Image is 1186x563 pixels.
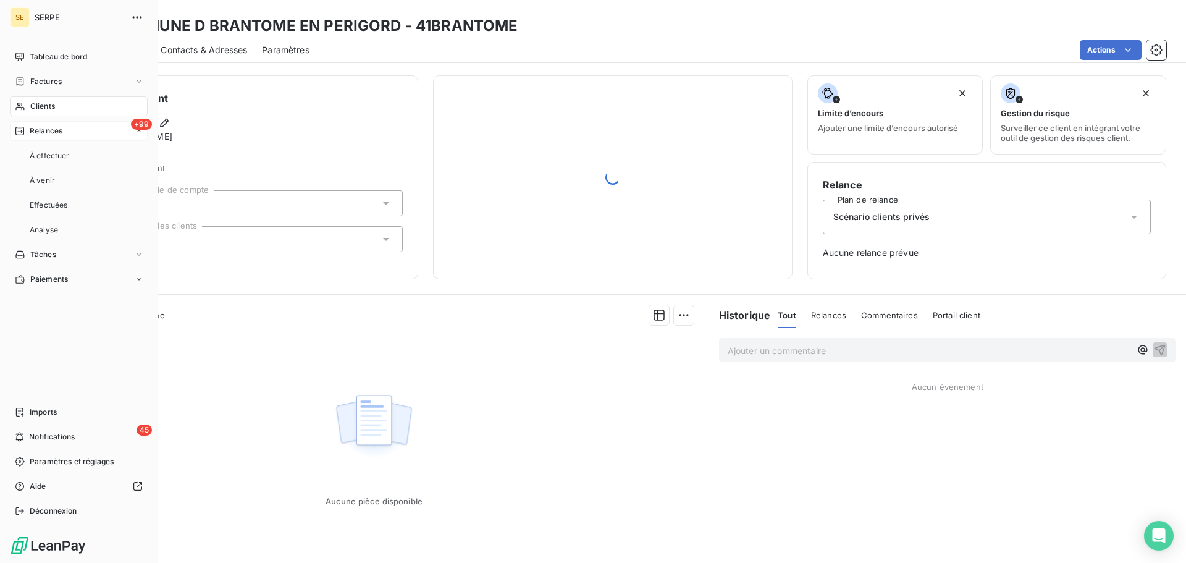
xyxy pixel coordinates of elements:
[30,101,55,112] span: Clients
[30,407,57,418] span: Imports
[262,44,309,56] span: Paramètres
[30,506,77,517] span: Déconnexion
[99,163,403,180] span: Propriétés Client
[29,431,75,442] span: Notifications
[30,175,55,186] span: À venir
[30,200,68,211] span: Effectuées
[933,310,980,320] span: Portail client
[30,125,62,137] span: Relances
[912,382,983,392] span: Aucun évènement
[709,308,771,323] h6: Historique
[30,150,70,161] span: À effectuer
[807,75,983,155] button: Limite d’encoursAjouter une limite d’encours autorisé
[818,108,883,118] span: Limite d’encours
[30,481,46,492] span: Aide
[811,310,846,320] span: Relances
[861,310,918,320] span: Commentaires
[137,425,152,436] span: 45
[10,536,86,556] img: Logo LeanPay
[161,44,247,56] span: Contacts & Adresses
[1080,40,1142,60] button: Actions
[1001,108,1070,118] span: Gestion du risque
[131,119,152,130] span: +99
[109,15,518,37] h3: COMMUNE D BRANTOME EN PERIGORD - 41BRANTOME
[30,456,114,467] span: Paramètres et réglages
[10,7,30,27] div: SE
[1144,521,1174,551] div: Open Intercom Messenger
[30,224,58,235] span: Analyse
[823,177,1151,192] h6: Relance
[778,310,796,320] span: Tout
[818,123,958,133] span: Ajouter une limite d’encours autorisé
[326,496,423,506] span: Aucune pièce disponible
[30,274,68,285] span: Paiements
[823,247,1151,259] span: Aucune relance prévue
[75,91,403,106] h6: Informations client
[1001,123,1156,143] span: Surveiller ce client en intégrant votre outil de gestion des risques client.
[10,476,148,496] a: Aide
[30,249,56,260] span: Tâches
[334,388,413,465] img: Empty state
[30,51,87,62] span: Tableau de bord
[833,211,930,223] span: Scénario clients privés
[30,76,62,87] span: Factures
[35,12,124,22] span: SERPE
[990,75,1166,155] button: Gestion du risqueSurveiller ce client en intégrant votre outil de gestion des risques client.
